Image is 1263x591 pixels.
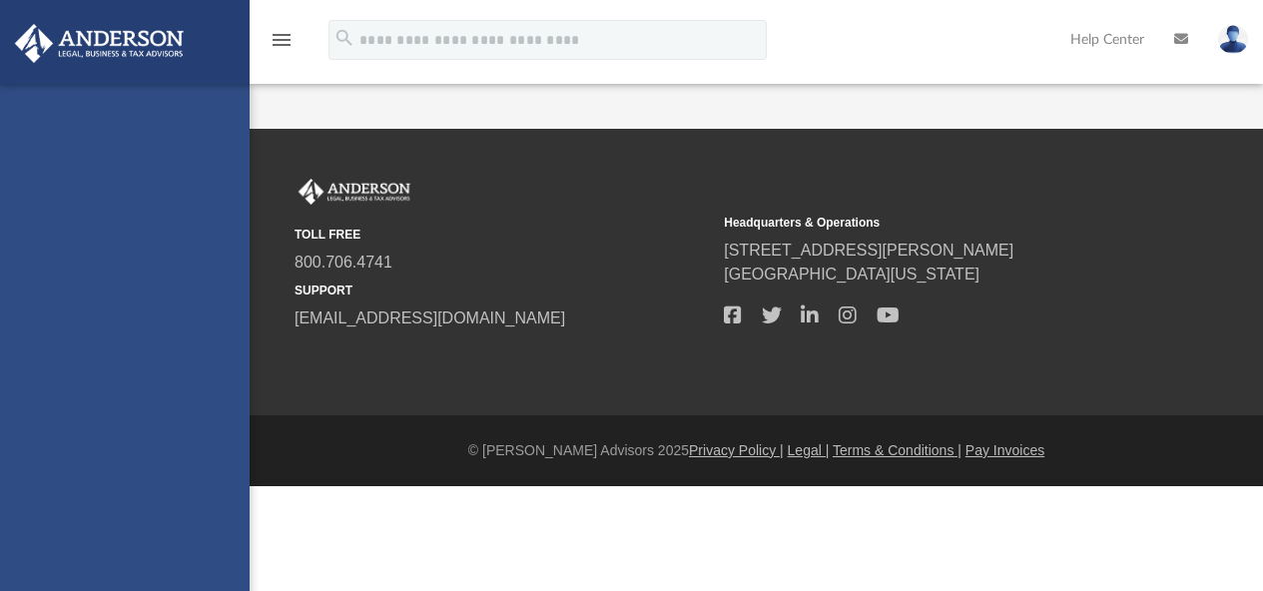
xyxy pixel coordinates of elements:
[965,442,1044,458] a: Pay Invoices
[689,442,784,458] a: Privacy Policy |
[295,282,710,299] small: SUPPORT
[788,442,830,458] a: Legal |
[1218,25,1248,54] img: User Pic
[270,38,294,52] a: menu
[250,440,1263,461] div: © [PERSON_NAME] Advisors 2025
[295,179,414,205] img: Anderson Advisors Platinum Portal
[724,214,1139,232] small: Headquarters & Operations
[295,309,565,326] a: [EMAIL_ADDRESS][DOMAIN_NAME]
[295,254,392,271] a: 800.706.4741
[833,442,961,458] a: Terms & Conditions |
[270,28,294,52] i: menu
[724,266,979,283] a: [GEOGRAPHIC_DATA][US_STATE]
[333,27,355,49] i: search
[295,226,710,244] small: TOLL FREE
[9,24,190,63] img: Anderson Advisors Platinum Portal
[724,242,1013,259] a: [STREET_ADDRESS][PERSON_NAME]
